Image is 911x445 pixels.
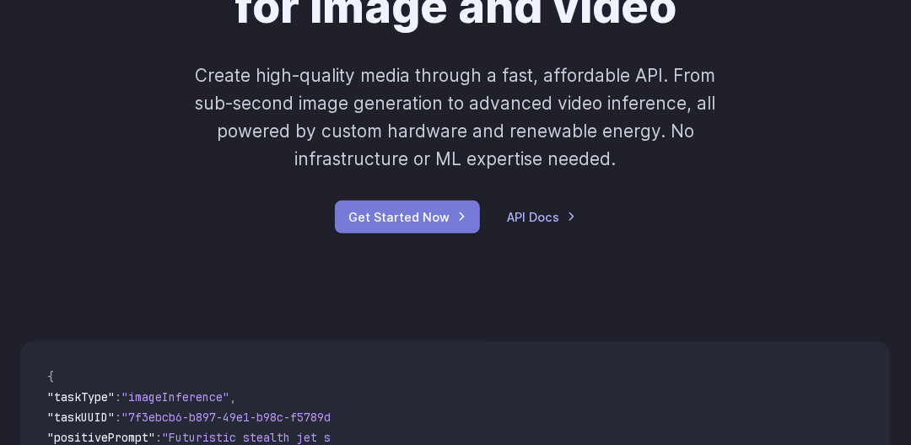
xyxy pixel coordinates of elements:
span: { [47,369,54,384]
a: Get Started Now [335,201,480,233]
p: Create high-quality media through a fast, affordable API. From sub-second image generation to adv... [177,62,734,174]
span: "7f3ebcb6-b897-49e1-b98c-f5789d2d40d7" [121,410,378,425]
span: : [115,389,121,405]
span: "Futuristic stealth jet streaking through a neon-lit cityscape with glowing purple exhaust" [162,430,776,445]
span: "positivePrompt" [47,430,155,445]
span: "imageInference" [121,389,229,405]
span: "taskUUID" [47,410,115,425]
span: : [155,430,162,445]
span: : [115,410,121,425]
span: , [229,389,236,405]
span: "taskType" [47,389,115,405]
a: API Docs [507,207,576,227]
